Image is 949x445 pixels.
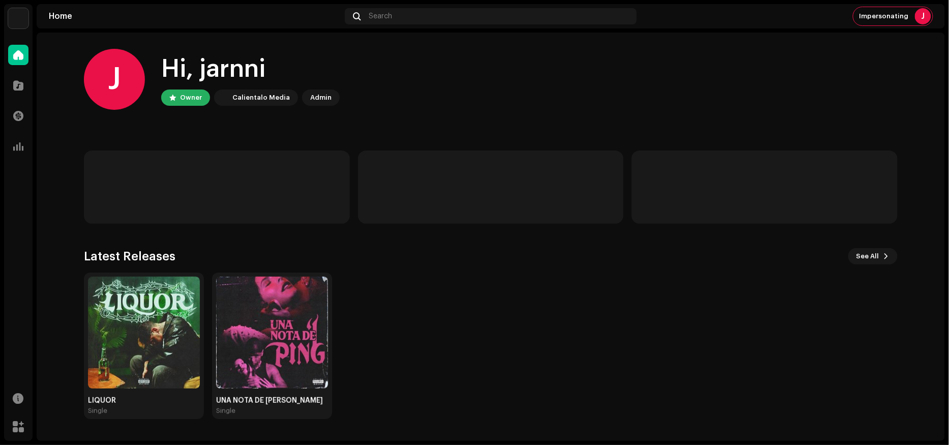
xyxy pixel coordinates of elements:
[216,397,328,405] div: UNA NOTA DE [PERSON_NAME]
[49,12,341,20] div: Home
[232,92,290,104] div: Calientalo Media
[310,92,332,104] div: Admin
[915,8,931,24] div: J
[369,12,392,20] span: Search
[859,12,909,20] span: Impersonating
[216,277,328,389] img: 1280da6a-8572-4888-a1f1-4e24ab1ebe74
[84,248,175,264] h3: Latest Releases
[88,407,107,415] div: Single
[856,246,879,266] span: See All
[848,248,898,264] button: See All
[84,49,145,110] div: J
[216,407,235,415] div: Single
[180,92,202,104] div: Owner
[216,92,228,104] img: 4d5a508c-c80f-4d99-b7fb-82554657661d
[88,397,200,405] div: LIQUOR
[8,8,28,28] img: 4d5a508c-c80f-4d99-b7fb-82554657661d
[161,53,340,85] div: Hi, jarnni
[88,277,200,389] img: 47edb38c-4f9b-44b2-a846-cd7411ddeedd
